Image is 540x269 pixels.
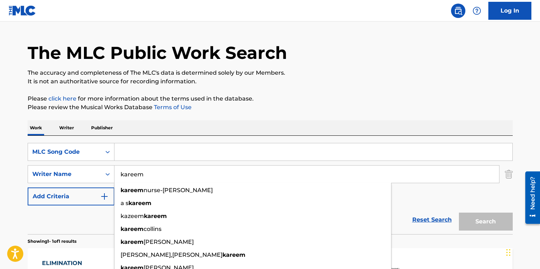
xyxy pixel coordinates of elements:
[28,187,114,205] button: Add Criteria
[28,94,513,103] p: Please for more information about the terms used in the database.
[222,251,245,258] strong: kareem
[470,4,484,18] div: Help
[121,187,144,194] strong: kareem
[121,213,144,219] span: kazeem
[9,5,36,16] img: MLC Logo
[505,165,513,183] img: Delete Criterion
[121,251,222,258] span: [PERSON_NAME],[PERSON_NAME]
[409,212,455,228] a: Reset Search
[451,4,465,18] a: Public Search
[57,120,76,135] p: Writer
[32,148,97,156] div: MLC Song Code
[121,226,144,232] strong: kareem
[28,77,513,86] p: It is not an authoritative source for recording information.
[28,42,287,64] h1: The MLC Public Work Search
[121,200,128,207] span: a s
[504,235,540,269] iframe: Chat Widget
[28,120,44,135] p: Work
[32,170,97,178] div: Writer Name
[144,187,213,194] span: nurse-[PERSON_NAME]
[454,6,462,15] img: search
[506,242,511,263] div: Drag
[152,104,192,111] a: Terms of Use
[48,95,76,102] a: click here
[89,120,115,135] p: Publisher
[520,169,540,227] iframe: Resource Center
[473,6,481,15] img: help
[128,200,151,207] strong: kareem
[28,69,513,77] p: The accuracy and completeness of The MLC's data is determined solely by our Members.
[144,238,194,245] span: [PERSON_NAME]
[144,213,167,219] strong: kareem
[42,259,106,268] div: ELIMINATION
[144,226,161,232] span: collins
[28,103,513,112] p: Please review the Musical Works Database
[28,238,76,245] p: Showing 1 - 1 of 1 results
[121,238,144,245] strong: kareem
[28,143,513,234] form: Search Form
[488,2,531,20] a: Log In
[100,192,109,201] img: 9d2ae6d4665cec9f34b9.svg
